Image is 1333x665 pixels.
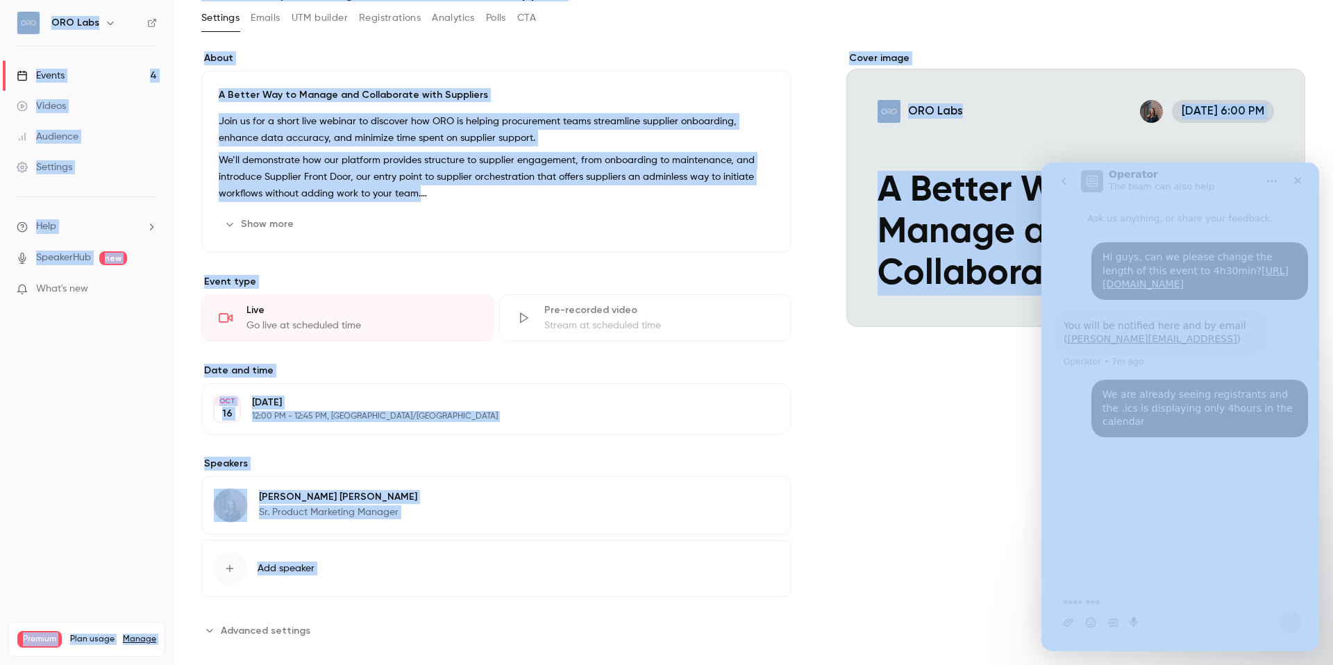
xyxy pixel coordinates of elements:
[201,275,791,289] p: Event type
[246,319,476,332] div: Go live at scheduled time
[517,7,536,29] button: CTA
[140,283,157,296] iframe: Noticeable Trigger
[201,294,494,342] div: LiveGo live at scheduled time
[219,113,773,146] p: Join us for a short live webinar to discover how ORO is helping procurement teams streamline supp...
[1041,162,1319,651] iframe: Intercom live chat
[201,364,791,378] label: Date and time
[17,69,65,83] div: Events
[846,51,1305,327] section: Cover image
[544,303,774,317] div: Pre-recorded video
[486,7,506,29] button: Polls
[432,7,475,29] button: Analytics
[258,562,315,575] span: Add speaker
[17,99,66,113] div: Videos
[99,251,127,265] span: new
[259,505,417,519] p: Sr. Product Marketing Manager
[201,7,240,29] button: Settings
[214,489,247,522] img: Kelli Stanley
[36,282,88,296] span: What's new
[17,160,72,174] div: Settings
[292,7,348,29] button: UTM builder
[246,303,476,317] div: Live
[359,7,421,29] button: Registrations
[17,631,62,648] span: Premium
[17,12,40,34] img: ORO Labs
[201,540,791,597] button: Add speaker
[252,396,717,410] p: [DATE]
[219,152,773,202] p: We’ll demonstrate how our platform provides structure to supplier engagement, from onboarding to ...
[36,251,91,265] a: SpeakerHub
[251,7,280,29] button: Emails
[544,319,774,332] div: Stream at scheduled time
[222,407,233,421] p: 16
[70,634,115,645] span: Plan usage
[36,219,56,234] span: Help
[201,619,791,641] section: Advanced settings
[201,476,791,534] div: Kelli Stanley[PERSON_NAME] [PERSON_NAME]Sr. Product Marketing Manager
[259,490,417,504] p: [PERSON_NAME] [PERSON_NAME]
[219,213,302,235] button: Show more
[201,457,791,471] label: Speakers
[17,130,78,144] div: Audience
[51,16,99,30] h6: ORO Labs
[846,51,1305,65] label: Cover image
[252,411,717,422] p: 12:00 PM - 12:45 PM, [GEOGRAPHIC_DATA]/[GEOGRAPHIC_DATA]
[123,634,156,645] a: Manage
[201,51,791,65] label: About
[201,619,319,641] button: Advanced settings
[499,294,791,342] div: Pre-recorded videoStream at scheduled time
[221,623,310,638] span: Advanced settings
[215,396,240,406] div: OCT
[17,219,157,234] li: help-dropdown-opener
[219,88,773,102] p: A Better Way to Manage and Collaborate with Suppliers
